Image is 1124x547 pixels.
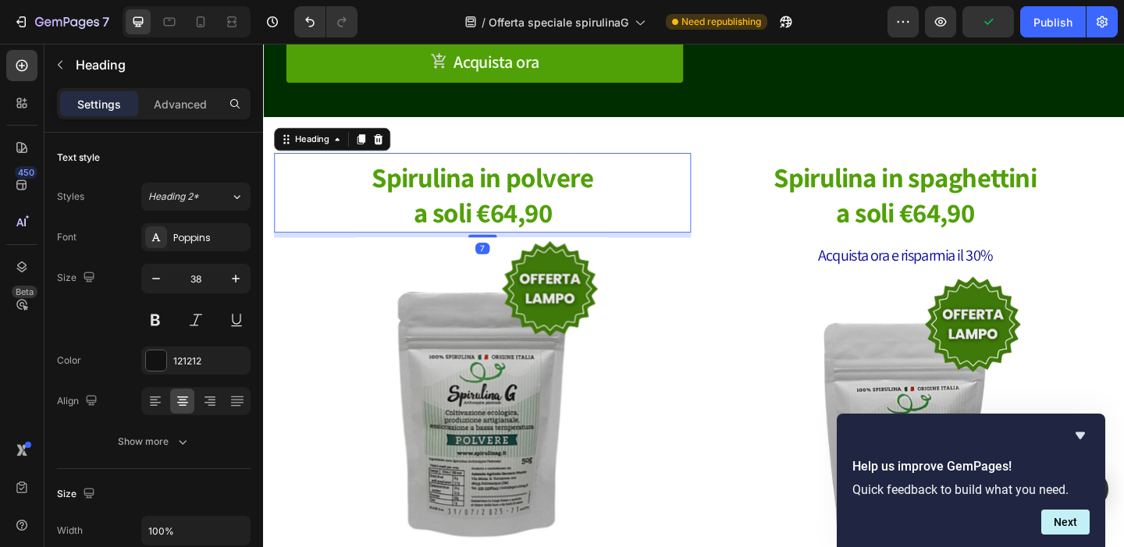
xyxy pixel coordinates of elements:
div: Size [57,268,98,289]
div: Text style [57,151,100,165]
span: Offerta speciale spirulinaG [489,14,628,30]
div: 7 [231,217,247,229]
strong: a soli €64,90 [163,164,314,203]
div: Font [57,230,76,244]
div: Styles [57,190,84,204]
span: Heading 2* [148,190,199,204]
button: Publish [1020,6,1086,37]
div: Acquista ora [207,2,301,36]
div: Beta [12,286,37,298]
div: Publish [1033,14,1072,30]
div: Poppins [173,231,247,245]
div: Color [57,353,81,368]
button: Hide survey [1071,426,1090,445]
button: 7 [6,6,116,37]
div: 121212 [173,354,247,368]
button: Next question [1041,510,1090,535]
span: / [482,14,486,30]
p: 7 [102,12,109,31]
div: Show more [118,434,190,449]
strong: Spirulina in polvere [118,126,359,165]
span: Need republishing [681,15,761,29]
p: Advanced [154,96,207,112]
div: Width [57,524,83,538]
div: Help us improve GemPages! [852,426,1090,535]
strong: a soli €64,90 [623,164,774,203]
p: Quick feedback to build what you need. [852,482,1090,497]
p: Settings [77,96,121,112]
h2: Help us improve GemPages! [852,457,1090,476]
p: Heading [76,55,244,74]
div: Size [57,484,98,505]
button: Show more [57,428,251,456]
strong: Spirulina in spaghettini [556,126,841,165]
span: Acquista ora e risparmia il 30% [603,218,793,240]
div: Undo/Redo [294,6,357,37]
button: Heading 2* [141,183,251,211]
div: 450 [15,166,37,179]
iframe: Design area [263,44,1124,547]
div: Align [57,391,101,412]
div: Heading [31,97,74,111]
input: Auto [142,517,250,545]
